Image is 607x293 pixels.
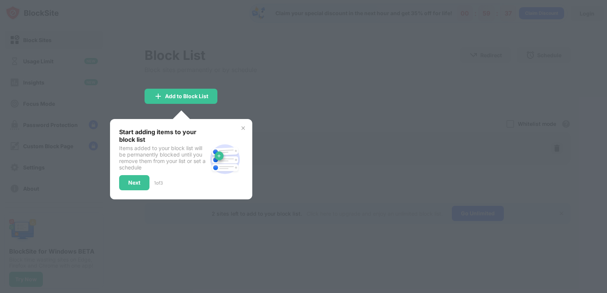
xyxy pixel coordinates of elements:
[119,128,207,143] div: Start adding items to your block list
[207,141,243,177] img: block-site.svg
[128,180,140,186] div: Next
[165,93,208,99] div: Add to Block List
[240,125,246,131] img: x-button.svg
[154,180,163,186] div: 1 of 3
[119,145,207,171] div: Items added to your block list will be permanently blocked until you remove them from your list o...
